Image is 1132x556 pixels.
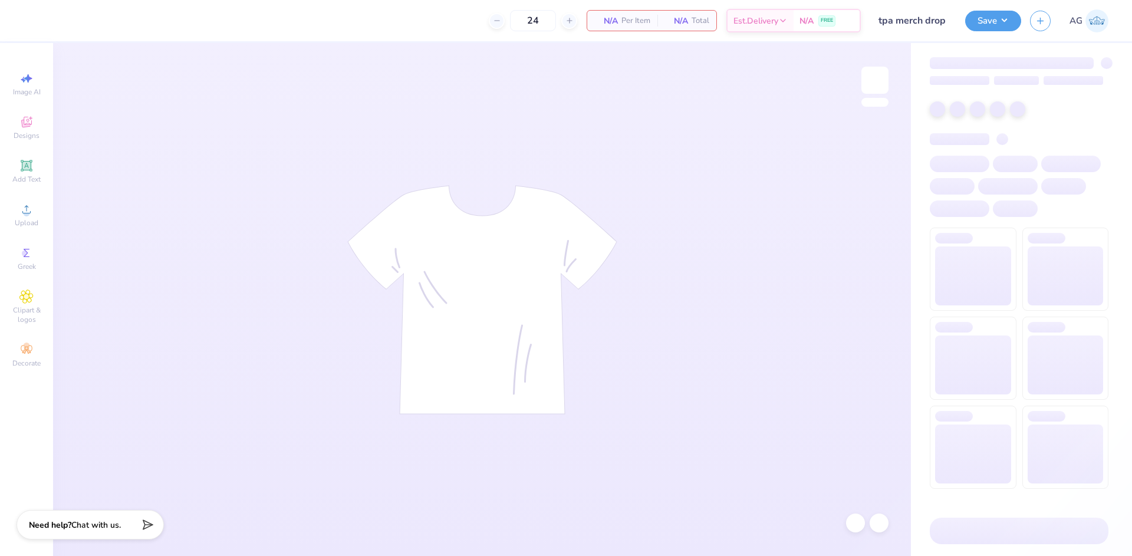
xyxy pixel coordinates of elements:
span: AG [1070,14,1082,28]
a: AG [1070,9,1108,32]
span: Per Item [621,15,650,27]
span: Designs [14,131,40,140]
span: N/A [799,15,814,27]
span: Clipart & logos [6,305,47,324]
span: Decorate [12,358,41,368]
span: Upload [15,218,38,228]
input: – – [510,10,556,31]
span: N/A [664,15,688,27]
input: Untitled Design [870,9,956,32]
strong: Need help? [29,519,71,531]
span: N/A [594,15,618,27]
span: Greek [18,262,36,271]
span: Add Text [12,175,41,184]
span: Est. Delivery [733,15,778,27]
img: tee-skeleton.svg [347,185,617,414]
span: Image AI [13,87,41,97]
img: Aljosh Eyron Garcia [1085,9,1108,32]
span: Chat with us. [71,519,121,531]
span: Total [692,15,709,27]
button: Save [965,11,1021,31]
span: FREE [821,17,833,25]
